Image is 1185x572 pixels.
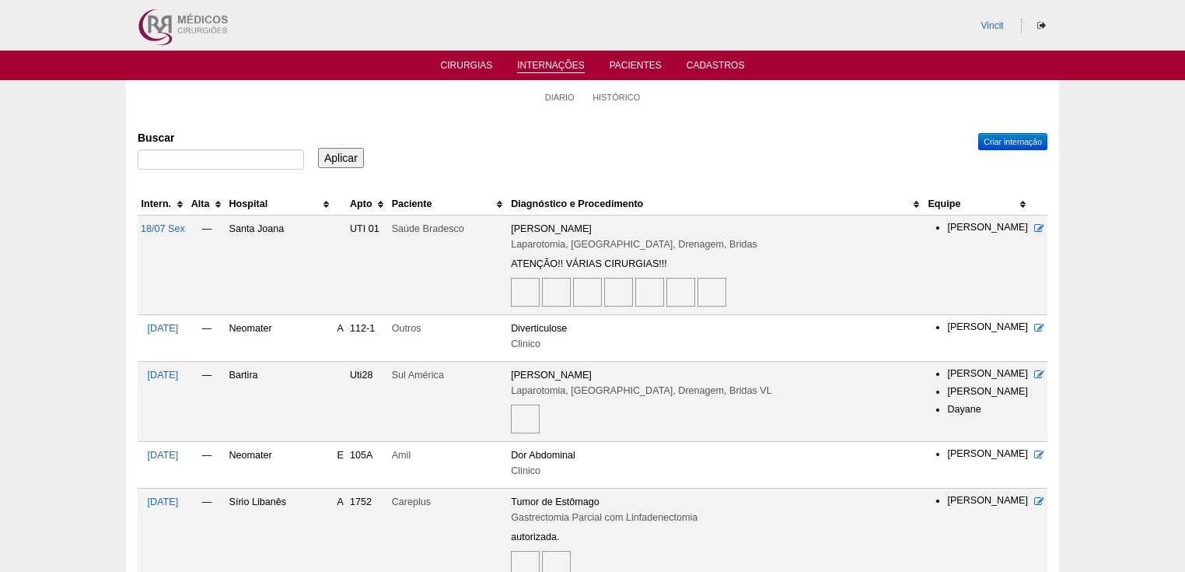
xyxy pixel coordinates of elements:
a: Vincit [981,20,1004,31]
a: Internações [517,60,585,73]
th: Paciente [389,193,509,216]
td: 105A [347,442,389,489]
a: Editar [1034,323,1044,334]
i: Sair [1037,21,1046,30]
li: [PERSON_NAME] [947,367,1028,381]
div: Clinico [511,463,921,479]
div: [PERSON_NAME] [511,221,921,237]
div: Gastrectomia Parcial com Linfadenectomia [511,510,921,525]
a: Histórico [592,92,640,103]
a: Pacientes [610,60,662,75]
th: Alta [188,193,226,216]
div: autorizada. [511,529,921,545]
a: [DATE] [148,370,179,381]
a: [DATE] [148,323,179,334]
td: A [334,315,347,362]
td: Neomater [226,442,334,489]
td: Bartira [226,362,334,442]
td: — [188,442,226,489]
div: Careplus [392,494,505,510]
li: [PERSON_NAME] [947,321,1028,335]
li: [PERSON_NAME] [947,447,1028,461]
a: Editar [1034,497,1044,507]
div: Sul América [392,367,505,383]
div: Tumor de Estômago [511,494,921,510]
td: — [188,216,226,315]
a: Editar [1034,370,1044,381]
th: Equipe [925,193,1031,216]
div: Outros [392,321,505,336]
input: Aplicar [318,148,364,168]
div: Clinico [511,336,921,352]
a: [DATE] [148,450,179,461]
a: [DATE] [148,497,179,507]
td: 112-1 [347,315,389,362]
li: [PERSON_NAME] [947,221,1028,235]
td: — [188,315,226,362]
div: ATENÇÃO!! VÁRIAS CIRURGIAS!!! [511,256,921,272]
td: Santa Joana [226,216,334,315]
div: Dor Abdominal [511,447,921,463]
td: E [334,442,347,489]
li: Dayane [947,403,1028,417]
label: Buscar [138,130,304,146]
a: Cirurgias [441,60,493,75]
a: Editar [1034,450,1044,461]
td: Uti28 [347,362,389,442]
div: Amil [392,447,505,463]
a: 18/07 Sex [141,223,185,234]
div: [PERSON_NAME] [511,367,921,383]
li: [PERSON_NAME] [947,494,1028,508]
input: Digite os termos que você deseja procurar. [138,149,304,170]
th: Diagnóstico e Procedimento [508,193,925,216]
td: Neomater [226,315,334,362]
div: Laparotomia, [GEOGRAPHIC_DATA], Drenagem, Bridas [511,237,921,252]
th: Intern. [138,193,188,216]
th: Apto [347,193,389,216]
a: Cadastros [687,60,745,75]
td: UTI 01 [347,216,389,315]
li: [PERSON_NAME] [947,385,1028,399]
td: — [188,362,226,442]
a: Diário [545,92,575,103]
div: Saúde Bradesco [392,221,505,237]
div: Laparotomia, [GEOGRAPHIC_DATA], Drenagem, Bridas VL [511,383,921,398]
a: Editar [1034,223,1044,234]
div: Diverticulose [511,321,921,336]
a: Criar internação [978,133,1047,150]
th: Hospital [226,193,334,216]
